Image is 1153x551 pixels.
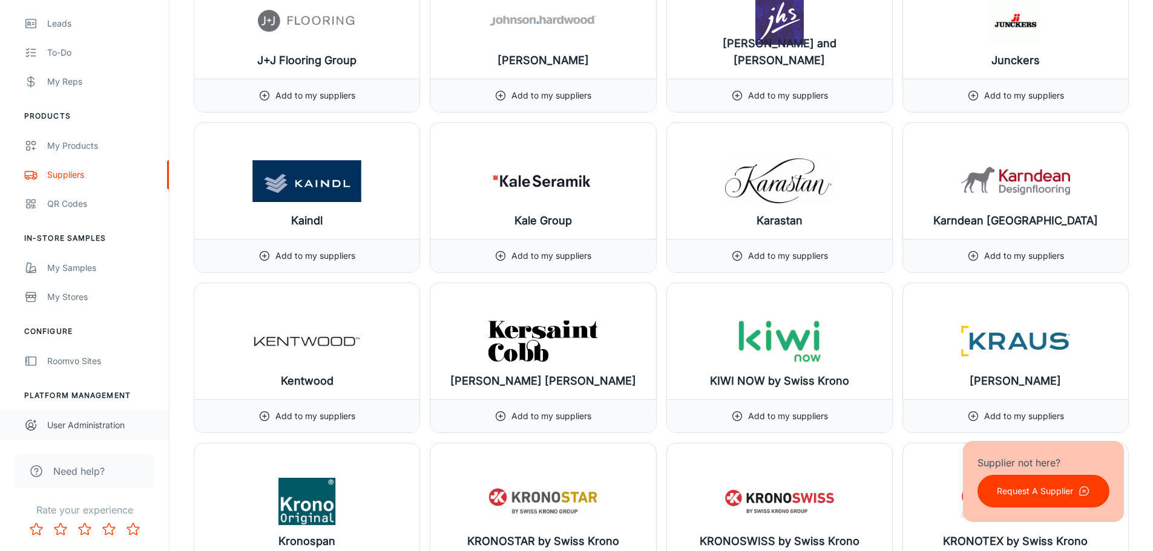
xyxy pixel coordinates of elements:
img: Karastan [725,157,834,205]
div: QR Codes [47,197,157,210]
p: Add to my suppliers [275,89,355,102]
div: Suppliers [47,168,157,181]
button: Rate 1 star [24,517,48,541]
img: Kronospan [252,477,361,526]
h6: [PERSON_NAME] and [PERSON_NAME] [677,35,882,69]
h6: Karastan [757,212,803,229]
h6: Kronospan [278,533,335,550]
p: Add to my suppliers [748,249,828,262]
span: Need help? [53,464,105,478]
div: To-do [47,46,157,59]
img: Kraus [961,317,1070,365]
div: My Products [47,139,157,152]
h6: [PERSON_NAME] [PERSON_NAME] [450,373,636,390]
h6: J+J Flooring Group [257,52,356,69]
div: Leads [47,17,157,30]
h6: Kentwood [281,373,333,390]
button: Rate 2 star [48,517,73,541]
p: Request A Supplier [997,484,1073,498]
img: Kale Group [488,157,597,205]
p: Supplier not here? [977,455,1109,470]
div: Roomvo Sites [47,354,157,368]
img: KRONOTEX by Swiss Krono [961,477,1070,526]
div: My Reps [47,75,157,88]
h6: Karndean [GEOGRAPHIC_DATA] [933,212,1098,229]
img: Kentwood [252,317,361,365]
img: Kaindl [252,157,361,205]
h6: Junckers [991,52,1040,69]
p: Rate your experience [10,503,159,517]
h6: KIWI NOW by Swiss Krono [710,373,849,390]
img: KIWI NOW by Swiss Krono [725,317,834,365]
div: My Stores [47,290,157,304]
img: Karndean USA [961,157,1070,205]
p: Add to my suppliers [984,409,1064,423]
h6: KRONOSWISS by Swiss Krono [700,533,859,550]
p: Add to my suppliers [511,89,591,102]
p: Add to my suppliers [748,89,828,102]
h6: [PERSON_NAME] [970,373,1061,390]
h6: Kale Group [514,212,572,229]
h6: Kaindl [291,212,323,229]
p: Add to my suppliers [748,409,828,423]
h6: [PERSON_NAME] [498,52,589,69]
img: Kersaint Cobb [488,317,597,365]
div: My Samples [47,261,157,275]
p: Add to my suppliers [511,409,591,423]
p: Add to my suppliers [984,89,1064,102]
p: Add to my suppliers [511,249,591,262]
button: Request A Supplier [977,475,1109,507]
h6: KRONOTEX by Swiss Krono [943,533,1088,550]
h6: KRONOSTAR by Swiss Krono [467,533,619,550]
img: KRONOSWISS by Swiss Krono [725,477,834,526]
img: KRONOSTAR by Swiss Krono [488,477,597,526]
div: User Administration [47,419,157,432]
p: Add to my suppliers [984,249,1064,262]
button: Rate 3 star [73,517,97,541]
p: Add to my suppliers [275,409,355,423]
p: Add to my suppliers [275,249,355,262]
button: Rate 5 star [121,517,145,541]
button: Rate 4 star [97,517,121,541]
